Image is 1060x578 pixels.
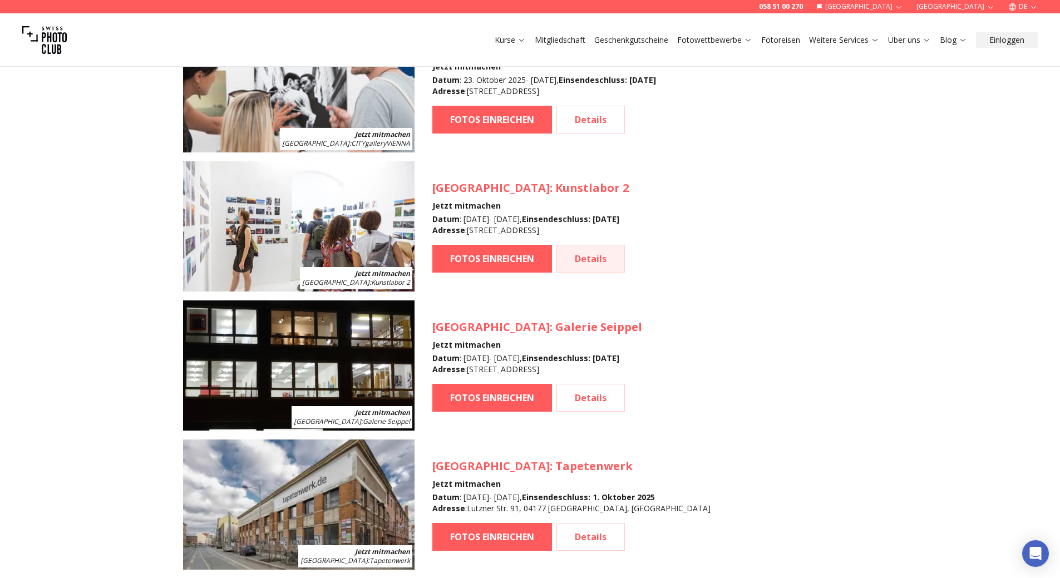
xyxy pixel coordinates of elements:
b: Adresse [432,225,465,235]
a: Details [556,523,625,551]
div: : [DATE] - [DATE] , : Lützner Str. 91, 04177 [GEOGRAPHIC_DATA], [GEOGRAPHIC_DATA] [432,492,711,514]
span: [GEOGRAPHIC_DATA] [432,319,550,334]
span: : CITYgalleryVIENNA [282,139,410,148]
h4: Jetzt mitmachen [432,478,711,490]
b: Jetzt mitmachen [355,130,410,139]
b: Jetzt mitmachen [355,269,410,278]
a: Details [556,106,625,134]
b: Jetzt mitmachen [355,547,410,556]
button: Mitgliedschaft [530,32,590,48]
b: Datum [432,353,460,363]
b: Einsendeschluss : 1. Oktober 2025 [522,492,655,502]
a: Blog [940,34,967,46]
span: : Tapetenwerk [300,556,410,565]
a: Weitere Services [809,34,879,46]
button: Fotoreisen [757,32,805,48]
span: [GEOGRAPHIC_DATA] [282,139,349,148]
a: Fotowettbewerbe [677,34,752,46]
span: : Kunstlabor 2 [302,278,410,287]
a: 058 51 00 270 [759,2,803,11]
a: FOTOS EINREICHEN [432,106,552,134]
a: Mitgliedschaft [535,34,585,46]
img: SPC Photo Awards WIEN Oktober 2025 [183,22,415,152]
a: Über uns [888,34,931,46]
h3: : Tapetenwerk [432,458,711,474]
b: Einsendeschluss : [DATE] [522,214,619,224]
span: [GEOGRAPHIC_DATA] [432,180,550,195]
button: Kurse [490,32,530,48]
h4: Jetzt mitmachen [432,61,665,72]
a: Geschenkgutscheine [594,34,668,46]
button: Über uns [884,32,935,48]
a: FOTOS EINREICHEN [432,245,552,273]
div: Open Intercom Messenger [1022,540,1049,567]
img: SPC Photo Awards LEIPZIG November 2025 [183,439,415,570]
h4: Jetzt mitmachen [432,339,642,350]
b: Datum [432,75,460,85]
a: FOTOS EINREICHEN [432,523,552,551]
b: Einsendeschluss : [DATE] [559,75,656,85]
span: [GEOGRAPHIC_DATA] [300,556,368,565]
b: Adresse [432,86,465,96]
button: Geschenkgutscheine [590,32,673,48]
a: Details [556,384,625,412]
img: SPC Photo Awards KÖLN November 2025 [183,300,415,431]
h3: : Galerie Seippel [432,319,642,335]
span: [GEOGRAPHIC_DATA] [294,417,361,426]
div: : 23. Oktober 2025 - [DATE] , : [STREET_ADDRESS] [432,75,665,97]
h3: : Kunstlabor 2 [432,180,629,196]
button: Weitere Services [805,32,884,48]
div: : [DATE] - [DATE] , : [STREET_ADDRESS] [432,214,629,236]
img: SPC Photo Awards MÜNCHEN November 2025 [183,161,415,292]
span: : Galerie Seippel [294,417,410,426]
h4: Jetzt mitmachen [432,200,629,211]
b: Einsendeschluss : [DATE] [522,353,619,363]
button: Blog [935,32,972,48]
a: Kurse [495,34,526,46]
a: Fotoreisen [761,34,800,46]
a: FOTOS EINREICHEN [432,384,552,412]
a: Details [556,245,625,273]
span: [GEOGRAPHIC_DATA] [302,278,369,287]
button: Fotowettbewerbe [673,32,757,48]
div: : [DATE] - [DATE] , : [STREET_ADDRESS] [432,353,642,375]
img: Swiss photo club [22,18,67,62]
b: Jetzt mitmachen [355,408,410,417]
b: Datum [432,492,460,502]
span: [GEOGRAPHIC_DATA] [432,458,550,473]
b: Adresse [432,503,465,513]
button: Einloggen [976,32,1038,48]
b: Adresse [432,364,465,374]
b: Datum [432,214,460,224]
